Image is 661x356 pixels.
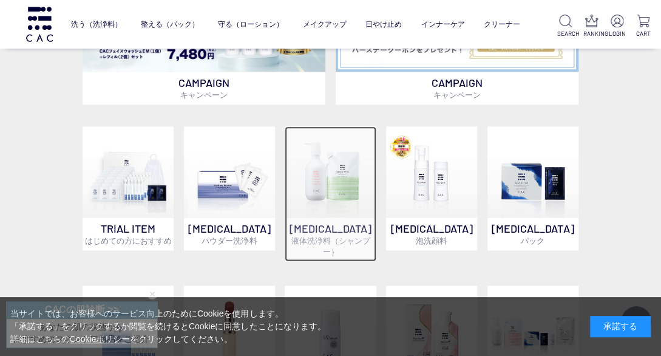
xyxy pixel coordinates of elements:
[416,236,447,245] span: 泡洗顔料
[386,126,477,250] a: 泡洗顔料 [MEDICAL_DATA]泡洗顔料
[83,126,174,217] img: トライアルセット
[557,29,574,38] p: SEARCH
[184,217,275,250] p: [MEDICAL_DATA]
[141,11,199,37] a: 整える（パック）
[386,217,477,250] p: [MEDICAL_DATA]
[303,11,347,37] a: メイクアップ
[484,11,520,37] a: クリーナー
[10,307,326,346] div: 当サイトでは、お客様へのサービス向上のためにCookieを使用します。 「承諾する」をクリックするか閲覧を続けるとCookieに同意したことになります。 詳細はこちらの をクリックしてください。
[202,236,257,245] span: パウダー洗浄料
[218,11,283,37] a: 守る（ローション）
[386,126,477,217] img: 泡洗顔料
[583,15,600,38] a: RANKING
[83,126,174,250] a: トライアルセット TRIAL ITEMはじめての方におすすめ
[365,11,402,37] a: 日やけ止め
[635,29,651,38] p: CART
[583,29,600,38] p: RANKING
[24,7,55,41] img: logo
[180,90,228,100] span: キャンペーン
[433,90,481,100] span: キャンペーン
[590,316,651,337] div: 承諾する
[635,15,651,38] a: CART
[83,217,174,250] p: TRIAL ITEM
[487,217,578,250] p: [MEDICAL_DATA]
[184,126,275,250] a: [MEDICAL_DATA]パウダー洗浄料
[609,15,625,38] a: LOGIN
[285,217,376,261] p: [MEDICAL_DATA]
[291,236,370,256] span: 液体洗浄料（シャンプー）
[421,11,465,37] a: インナーケア
[609,29,625,38] p: LOGIN
[85,236,172,245] span: はじめての方におすすめ
[521,236,544,245] span: パック
[285,126,376,261] a: [MEDICAL_DATA]液体洗浄料（シャンプー）
[557,15,574,38] a: SEARCH
[336,72,578,104] p: CAMPAIGN
[70,11,121,37] a: 洗う（洗浄料）
[487,126,578,250] a: [MEDICAL_DATA]パック
[83,72,325,104] p: CAMPAIGN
